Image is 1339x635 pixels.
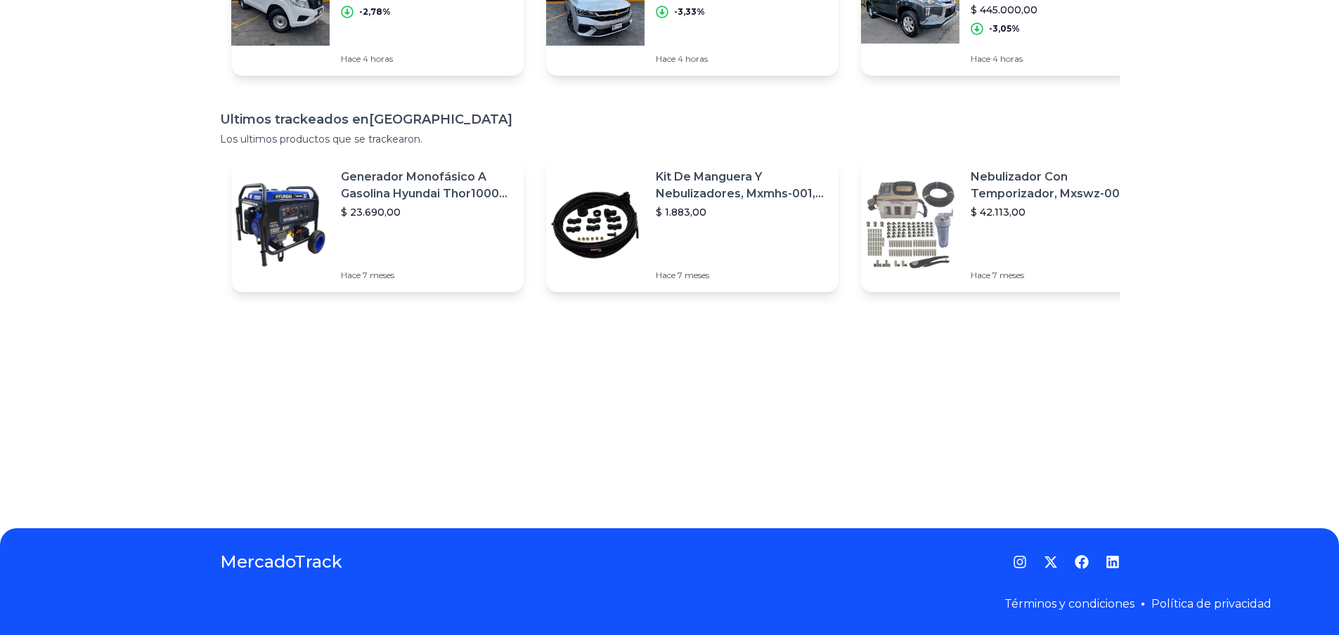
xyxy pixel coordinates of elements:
[220,110,1120,129] h1: Ultimos trackeados en [GEOGRAPHIC_DATA]
[359,6,391,18] p: -2,78%
[1106,555,1120,569] a: LinkedIn
[656,53,780,65] p: Hace 4 horas
[546,176,645,274] img: Featured image
[861,176,959,274] img: Featured image
[656,205,827,219] p: $ 1.883,00
[861,157,1153,292] a: Featured imageNebulizador Con Temporizador, Mxswz-009, 50m, 40 Boquillas$ 42.113,00Hace 7 meses
[1044,555,1058,569] a: Twitter
[220,132,1120,146] p: Los ultimos productos que se trackearon.
[656,169,827,202] p: Kit De Manguera Y Nebulizadores, Mxmhs-001, 6m, 6 Tees, 8 Bo
[341,205,512,219] p: $ 23.690,00
[656,270,827,281] p: Hace 7 meses
[341,270,512,281] p: Hace 7 meses
[971,270,1142,281] p: Hace 7 meses
[546,157,839,292] a: Featured imageKit De Manguera Y Nebulizadores, Mxmhs-001, 6m, 6 Tees, 8 Bo$ 1.883,00Hace 7 meses
[1013,555,1027,569] a: Instagram
[971,3,1142,17] p: $ 445.000,00
[674,6,705,18] p: -3,33%
[1004,597,1134,610] a: Términos y condiciones
[971,169,1142,202] p: Nebulizador Con Temporizador, Mxswz-009, 50m, 40 Boquillas
[989,23,1020,34] p: -3,05%
[231,157,524,292] a: Featured imageGenerador Monofásico A Gasolina Hyundai Thor10000 P 11.5 Kw$ 23.690,00Hace 7 meses
[1151,597,1272,610] a: Política de privacidad
[341,169,512,202] p: Generador Monofásico A Gasolina Hyundai Thor10000 P 11.5 Kw
[220,551,342,573] a: MercadoTrack
[971,205,1142,219] p: $ 42.113,00
[231,176,330,274] img: Featured image
[971,53,1142,65] p: Hace 4 horas
[1075,555,1089,569] a: Facebook
[341,53,454,65] p: Hace 4 horas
